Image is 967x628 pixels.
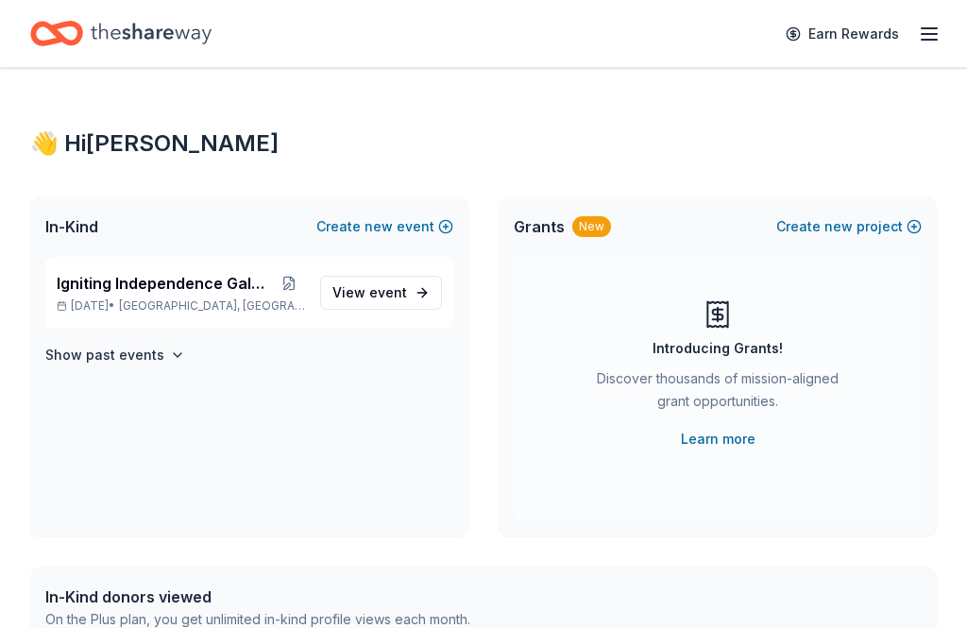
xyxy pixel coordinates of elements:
[45,215,98,238] span: In-Kind
[776,215,922,238] button: Createnewproject
[45,586,470,608] div: In-Kind donors viewed
[119,298,305,314] span: [GEOGRAPHIC_DATA], [GEOGRAPHIC_DATA]
[774,17,910,51] a: Earn Rewards
[332,281,407,304] span: View
[369,284,407,300] span: event
[30,11,212,56] a: Home
[653,337,783,360] div: Introducing Grants!
[45,344,185,366] button: Show past events
[320,276,442,310] a: View event
[589,367,846,420] div: Discover thousands of mission-aligned grant opportunities.
[572,216,611,237] div: New
[681,428,755,450] a: Learn more
[45,344,164,366] h4: Show past events
[365,215,393,238] span: new
[316,215,453,238] button: Createnewevent
[57,272,272,295] span: Igniting Independence Gala 2025
[30,128,937,159] div: 👋 Hi [PERSON_NAME]
[514,215,565,238] span: Grants
[57,298,305,314] p: [DATE] •
[824,215,853,238] span: new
